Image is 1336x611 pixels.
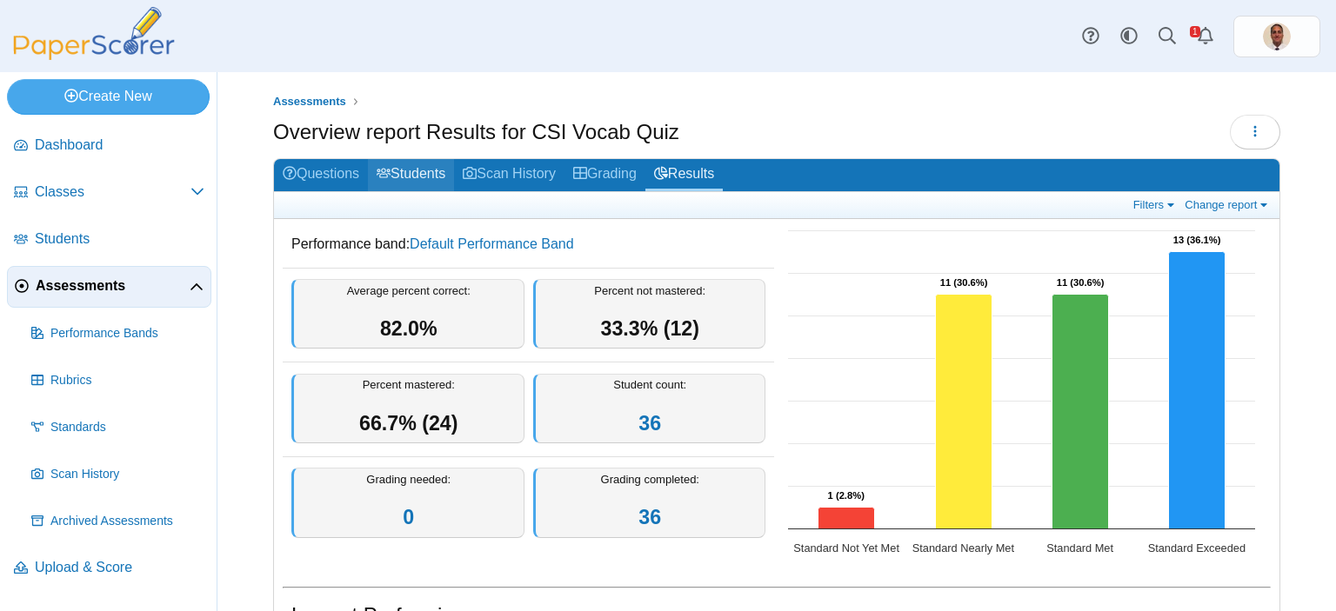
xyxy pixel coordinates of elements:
text: 11 (30.6%) [1057,277,1105,288]
a: Questions [274,159,368,191]
div: Percent not mastered: [533,279,766,349]
span: Rubrics [50,372,204,389]
a: Change report [1180,197,1275,212]
div: Grading completed: [533,468,766,538]
a: Performance Bands [24,313,211,355]
span: Students [35,229,204,249]
span: 66.7% (24) [359,412,458,435]
text: 1 (2.8%) [828,490,865,501]
span: Classes [35,183,190,202]
img: ps.Ni4pAljhT6U1C40V [1263,23,1291,50]
a: Assessments [7,266,211,308]
a: Scan History [454,159,564,191]
path: Standard Met, 11. Overall Assessment Performance. [1052,295,1109,529]
a: 0 [403,506,414,528]
svg: Interactive chart [779,222,1264,569]
span: 33.3% (12) [601,317,699,340]
a: Students [368,159,454,191]
a: 36 [638,506,661,528]
a: Upload & Score [7,548,211,589]
a: PaperScorer [7,48,181,63]
path: Standard Exceeded, 13. Overall Assessment Performance. [1169,252,1226,529]
div: Average percent correct: [291,279,524,349]
a: Default Performance Band [410,236,574,251]
div: Percent mastered: [291,374,524,444]
a: Assessments [269,91,351,113]
a: Rubrics [24,360,211,402]
a: Filters [1129,197,1182,212]
span: Scan History [50,466,204,483]
a: Dashboard [7,125,211,167]
a: 36 [638,412,661,435]
span: 82.0% [380,317,438,340]
span: Assessments [36,276,190,296]
a: Create New [7,79,210,114]
text: Standard Met [1046,541,1113,555]
span: Performance Bands [50,325,204,342]
span: Dashboard [35,136,204,155]
span: Standards [50,419,204,436]
a: Students [7,219,211,261]
a: Standards [24,407,211,448]
a: Alerts [1186,17,1225,56]
text: 11 (30.6%) [940,277,988,288]
h1: Overview report Results for CSI Vocab Quiz [273,117,679,147]
a: Archived Assessments [24,501,211,542]
span: Archived Assessments [50,513,204,530]
path: Standard Nearly Met, 11. Overall Assessment Performance. [936,295,992,529]
img: PaperScorer [7,7,181,60]
a: Scan History [24,454,211,495]
a: Classes [7,172,211,214]
a: Grading [564,159,645,191]
a: ps.Ni4pAljhT6U1C40V [1233,16,1320,57]
div: Student count: [533,374,766,444]
div: Chart. Highcharts interactive chart. [779,222,1271,569]
text: Standard Nearly Met [912,541,1015,555]
text: Standard Not Yet Met [793,541,899,555]
text: 13 (36.1%) [1173,235,1221,245]
span: jeremy necaise [1263,23,1291,50]
text: Standard Exceeded [1148,541,1246,555]
div: Grading needed: [291,468,524,538]
span: Assessments [273,95,346,108]
path: Standard Not Yet Met, 1. Overall Assessment Performance. [818,508,875,529]
span: Upload & Score [35,558,204,577]
a: Results [645,159,723,191]
dd: Performance band: [283,222,774,267]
